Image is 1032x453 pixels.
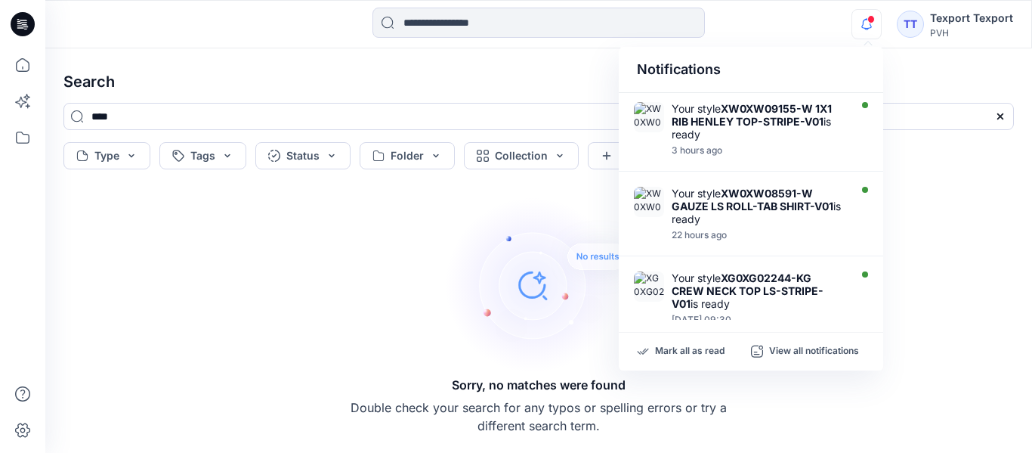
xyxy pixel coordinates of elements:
[897,11,924,38] div: TT
[588,142,692,169] button: More filters
[63,142,150,169] button: Type
[672,187,833,213] strong: XW0XW08591-W GAUZE LS ROLL-TAB SHIRT-V01
[672,187,845,225] div: Your style is ready
[672,102,832,128] strong: XW0XW09155-W 1X1 RIB HENLEY TOP-STRIPE-V01
[445,194,657,376] img: Sorry, no matches were found
[672,315,845,325] div: Saturday, September 20, 2025 09:30
[930,27,1013,39] div: PVH
[464,142,579,169] button: Collection
[255,142,351,169] button: Status
[930,9,1013,27] div: Texport Texport
[360,142,455,169] button: Folder
[672,271,845,310] div: Your style is ready
[634,271,664,302] img: XG0XG02244-KG CREW NECK TOP LS-STRIPE-V01
[452,376,626,394] h5: Sorry, no matches were found
[634,187,664,217] img: XW0XW08591-W GAUZE LS ROLL-TAB SHIRT-V01
[672,230,845,240] div: Monday, September 22, 2025 12:06
[672,102,845,141] div: Your style is ready
[159,142,246,169] button: Tags
[350,399,728,435] p: Double check your search for any typos or spelling errors or try a different search term.
[634,102,664,132] img: XW0XW09155-W 1X1 RIB HENLEY TOP-STRIPE-V01
[51,61,1026,103] h4: Search
[619,47,883,93] div: Notifications
[672,145,845,156] div: Tuesday, September 23, 2025 07:18
[655,345,725,358] p: Mark all as read
[769,345,859,358] p: View all notifications
[672,271,823,310] strong: XG0XG02244-KG CREW NECK TOP LS-STRIPE-V01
